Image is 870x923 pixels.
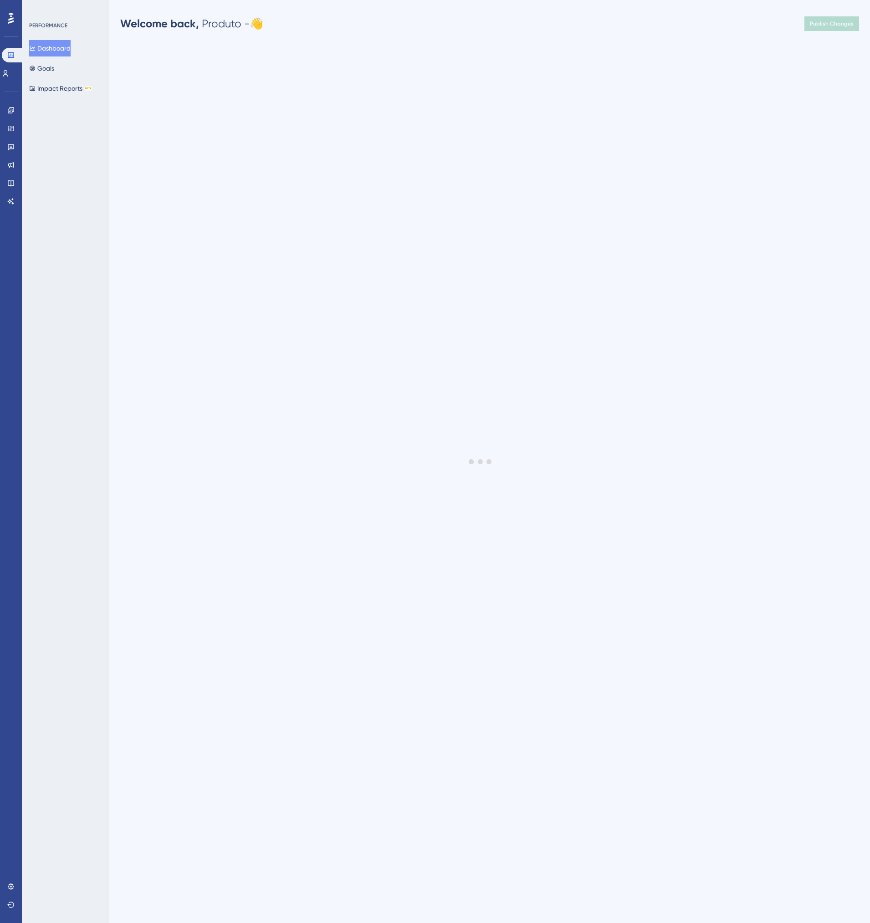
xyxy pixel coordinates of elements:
span: Welcome back, [120,17,199,30]
button: Dashboard [29,40,71,56]
div: PERFORMANCE [29,22,67,29]
div: BETA [84,86,92,91]
button: Goals [29,60,54,77]
button: Publish Changes [804,16,859,31]
div: Produto - 👋 [120,16,263,31]
span: Publish Changes [810,20,854,27]
button: Impact ReportsBETA [29,80,92,97]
